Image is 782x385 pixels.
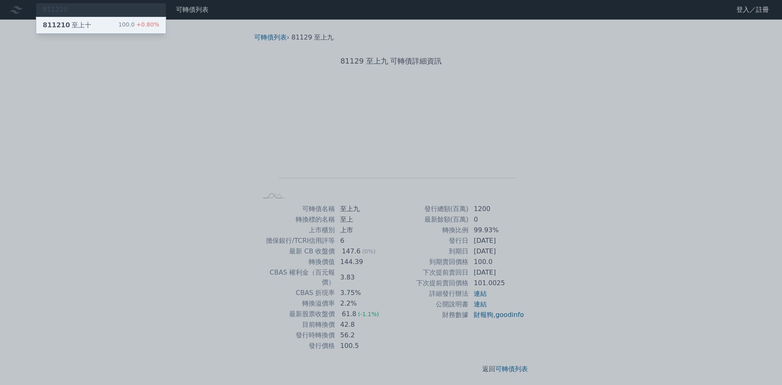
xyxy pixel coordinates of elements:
[741,346,782,385] div: 聊天小工具
[36,17,166,33] a: 811210至上十 100.0+0.80%
[43,20,91,30] div: 至上十
[741,346,782,385] iframe: Chat Widget
[135,21,159,28] span: +0.80%
[43,21,70,29] span: 811210
[119,20,159,30] div: 100.0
